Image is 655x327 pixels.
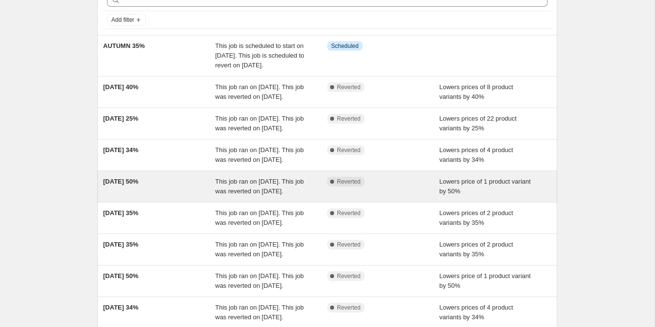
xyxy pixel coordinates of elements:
span: Reverted [337,115,361,123]
span: Reverted [337,272,361,280]
span: AUTUMN 35% [103,42,145,49]
button: Add filter [107,14,146,26]
span: Lowers prices of 2 product variants by 35% [440,241,513,258]
span: This job ran on [DATE]. This job was reverted on [DATE]. [215,272,304,289]
span: This job ran on [DATE]. This job was reverted on [DATE]. [215,146,304,163]
span: Reverted [337,304,361,311]
span: [DATE] 50% [103,178,138,185]
span: Lowers prices of 22 product variants by 25% [440,115,517,132]
span: [DATE] 34% [103,146,138,154]
span: [DATE] 35% [103,241,138,248]
span: [DATE] 40% [103,83,138,91]
span: Reverted [337,83,361,91]
span: This job ran on [DATE]. This job was reverted on [DATE]. [215,178,304,195]
span: This job ran on [DATE]. This job was reverted on [DATE]. [215,304,304,321]
span: Reverted [337,178,361,186]
span: This job ran on [DATE]. This job was reverted on [DATE]. [215,83,304,100]
span: Scheduled [331,42,359,50]
span: This job is scheduled to start on [DATE]. This job is scheduled to revert on [DATE]. [215,42,305,69]
span: Reverted [337,209,361,217]
span: Reverted [337,241,361,249]
span: Lowers prices of 4 product variants by 34% [440,304,513,321]
span: Add filter [111,16,134,24]
span: Lowers prices of 8 product variants by 40% [440,83,513,100]
span: [DATE] 50% [103,272,138,280]
span: Lowers prices of 4 product variants by 34% [440,146,513,163]
span: Lowers prices of 2 product variants by 35% [440,209,513,226]
span: [DATE] 34% [103,304,138,311]
span: [DATE] 35% [103,209,138,217]
span: This job ran on [DATE]. This job was reverted on [DATE]. [215,115,304,132]
span: This job ran on [DATE]. This job was reverted on [DATE]. [215,241,304,258]
span: [DATE] 25% [103,115,138,122]
span: This job ran on [DATE]. This job was reverted on [DATE]. [215,209,304,226]
span: Reverted [337,146,361,154]
span: Lowers price of 1 product variant by 50% [440,272,531,289]
span: Lowers price of 1 product variant by 50% [440,178,531,195]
